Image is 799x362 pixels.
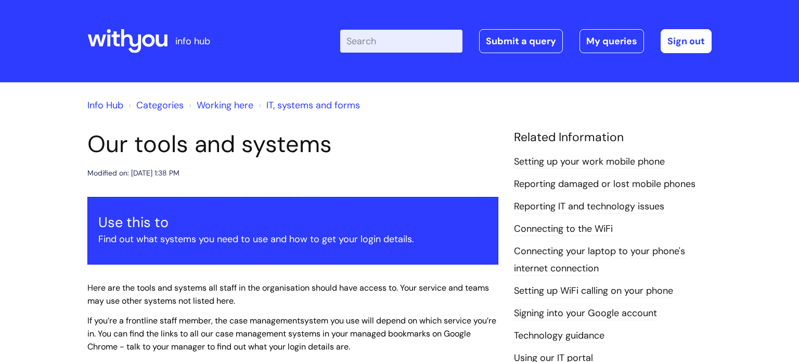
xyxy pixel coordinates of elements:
h3: Use this to [98,214,487,231]
a: Setting up WiFi calling on your phone [514,284,673,298]
a: Connecting to the WiFi [514,222,613,236]
a: Working here [197,99,253,111]
a: Connecting your laptop to your phone's internet connection [514,245,685,275]
span: system you use will depend on which service you’re in. You can find the links to all our case man... [87,315,496,352]
a: Submit a query [479,29,563,53]
a: Info Hub [87,99,123,111]
a: Setting up your work mobile phone [514,155,665,169]
h1: Our tools and systems [87,130,498,158]
a: IT, systems and forms [266,99,360,111]
span: Here are the tools and systems all staff in the organisation should have access to. Your service ... [87,282,489,306]
a: Signing into your Google account [514,307,657,320]
a: Technology guidance [514,329,604,343]
div: Modified on: [DATE] 1:38 PM [87,167,179,180]
a: My queries [579,29,644,53]
input: Search [340,30,462,53]
li: Solution home [126,97,184,114]
a: Categories [136,99,184,111]
li: IT, systems and forms [256,97,360,114]
p: info hub [175,33,210,49]
li: Working here [186,97,253,114]
span: If you’re a frontline staff member, the case management [87,315,300,326]
h4: Related Information [514,130,712,145]
div: | - [340,29,712,53]
a: Sign out [661,29,712,53]
a: Reporting damaged or lost mobile phones [514,178,695,191]
p: Find out what systems you need to use and how to get your login details. [98,231,487,247]
a: Reporting IT and technology issues [514,200,664,214]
